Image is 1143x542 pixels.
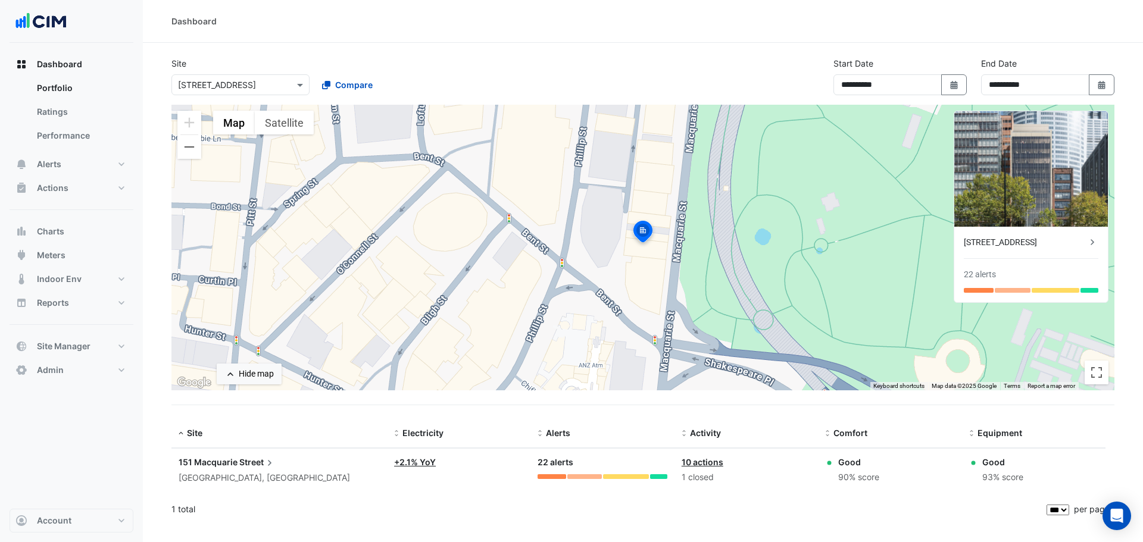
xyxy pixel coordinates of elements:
[394,457,436,467] a: +2.1% YoY
[217,364,282,384] button: Hide map
[982,471,1023,484] div: 93% score
[15,340,27,352] app-icon: Site Manager
[630,219,656,247] img: site-pin-selected.svg
[239,368,274,380] div: Hide map
[27,100,133,124] a: Ratings
[1004,383,1020,389] a: Terms (opens in new tab)
[682,457,723,467] a: 10 actions
[37,225,64,237] span: Charts
[964,236,1086,249] div: [STREET_ADDRESS]
[15,182,27,194] app-icon: Actions
[37,340,90,352] span: Site Manager
[10,267,133,291] button: Indoor Env
[171,15,217,27] div: Dashboard
[37,249,65,261] span: Meters
[1097,80,1107,90] fa-icon: Select Date
[690,428,721,438] span: Activity
[10,358,133,382] button: Admin
[15,249,27,261] app-icon: Meters
[10,152,133,176] button: Alerts
[1103,502,1131,530] div: Open Intercom Messenger
[179,457,238,467] span: 151 Macquarie
[964,268,996,281] div: 22 alerts
[1074,504,1110,514] span: per page
[833,428,867,438] span: Comfort
[1085,361,1108,384] button: Toggle fullscreen view
[27,76,133,100] a: Portfolio
[1028,383,1075,389] a: Report a map error
[10,243,133,267] button: Meters
[174,375,214,390] img: Google
[177,111,201,134] button: Zoom in
[10,76,133,152] div: Dashboard
[10,220,133,243] button: Charts
[255,111,314,134] button: Show satellite imagery
[37,273,82,285] span: Indoor Env
[982,456,1023,468] div: Good
[37,182,68,194] span: Actions
[37,58,82,70] span: Dashboard
[981,57,1017,70] label: End Date
[187,428,202,438] span: Site
[538,456,667,469] div: 22 alerts
[954,111,1108,227] img: 151 Macquarie Street
[10,176,133,200] button: Actions
[682,471,811,484] div: 1 closed
[179,471,380,485] div: [GEOGRAPHIC_DATA], [GEOGRAPHIC_DATA]
[171,494,1044,524] div: 1 total
[171,57,186,70] label: Site
[949,80,960,90] fa-icon: Select Date
[213,111,255,134] button: Show street map
[15,297,27,309] app-icon: Reports
[15,225,27,237] app-icon: Charts
[14,10,68,33] img: Company Logo
[37,158,61,170] span: Alerts
[174,375,214,390] a: Open this area in Google Maps (opens a new window)
[10,291,133,315] button: Reports
[37,364,64,376] span: Admin
[10,334,133,358] button: Site Manager
[37,515,71,527] span: Account
[873,382,925,390] button: Keyboard shortcuts
[314,74,380,95] button: Compare
[546,428,570,438] span: Alerts
[10,52,133,76] button: Dashboard
[978,428,1022,438] span: Equipment
[177,135,201,159] button: Zoom out
[838,471,879,484] div: 90% score
[838,456,879,468] div: Good
[15,364,27,376] app-icon: Admin
[15,273,27,285] app-icon: Indoor Env
[239,456,276,469] span: Street
[833,57,873,70] label: Start Date
[15,58,27,70] app-icon: Dashboard
[10,509,133,532] button: Account
[15,158,27,170] app-icon: Alerts
[932,383,997,389] span: Map data ©2025 Google
[37,297,69,309] span: Reports
[27,124,133,148] a: Performance
[402,428,444,438] span: Electricity
[335,79,373,91] span: Compare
